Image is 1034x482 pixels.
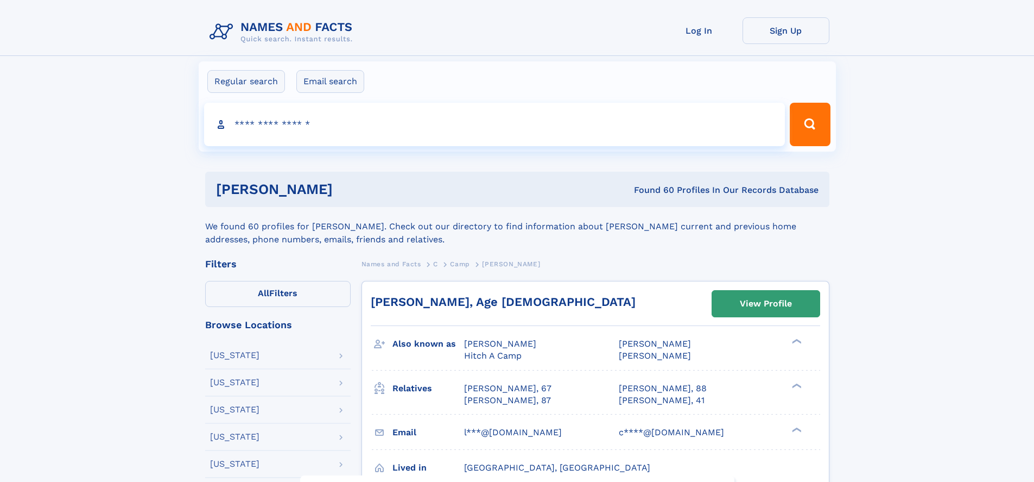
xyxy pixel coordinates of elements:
[392,459,464,477] h3: Lived in
[210,378,259,387] div: [US_STATE]
[433,257,438,271] a: C
[790,103,830,146] button: Search Button
[205,17,361,47] img: Logo Names and Facts
[743,17,829,44] a: Sign Up
[464,462,650,473] span: [GEOGRAPHIC_DATA], [GEOGRAPHIC_DATA]
[205,207,829,246] div: We found 60 profiles for [PERSON_NAME]. Check out our directory to find information about [PERSON...
[204,103,785,146] input: search input
[789,338,802,345] div: ❯
[205,320,351,330] div: Browse Locations
[450,257,470,271] a: Camp
[392,423,464,442] h3: Email
[464,350,522,361] span: Hitch A Camp
[483,184,819,196] div: Found 60 Profiles In Our Records Database
[464,395,551,406] a: [PERSON_NAME], 87
[361,257,421,271] a: Names and Facts
[392,379,464,398] h3: Relatives
[296,70,364,93] label: Email search
[450,260,470,268] span: Camp
[258,288,269,298] span: All
[789,382,802,389] div: ❯
[712,291,820,317] a: View Profile
[656,17,743,44] a: Log In
[210,351,259,360] div: [US_STATE]
[619,339,691,349] span: [PERSON_NAME]
[433,260,438,268] span: C
[371,295,636,309] a: [PERSON_NAME], Age [DEMOGRAPHIC_DATA]
[210,405,259,414] div: [US_STATE]
[619,383,707,395] a: [PERSON_NAME], 88
[210,433,259,441] div: [US_STATE]
[619,395,705,406] a: [PERSON_NAME], 41
[789,426,802,433] div: ❯
[207,70,285,93] label: Regular search
[464,427,562,437] span: l***@[DOMAIN_NAME]
[740,291,792,316] div: View Profile
[619,350,691,361] span: [PERSON_NAME]
[392,335,464,353] h3: Also known as
[464,383,551,395] a: [PERSON_NAME], 67
[205,281,351,307] label: Filters
[464,339,536,349] span: [PERSON_NAME]
[482,260,540,268] span: [PERSON_NAME]
[205,259,351,269] div: Filters
[210,460,259,468] div: [US_STATE]
[216,183,484,196] h1: [PERSON_NAME]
